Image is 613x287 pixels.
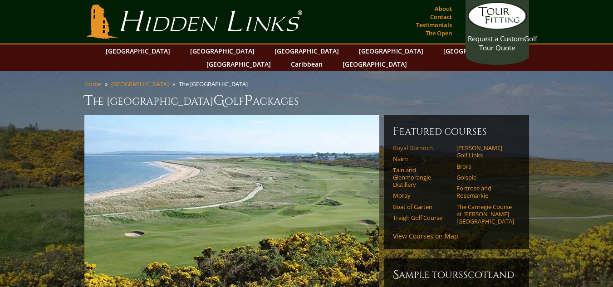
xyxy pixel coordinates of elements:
a: Boat of Garten [393,203,451,210]
a: About [432,2,454,15]
a: Tain and Glenmorangie Distillery [393,166,451,189]
a: [PERSON_NAME] Golf Links [456,144,514,159]
li: The [GEOGRAPHIC_DATA] [179,80,251,88]
a: Contact [428,10,454,23]
h1: The [GEOGRAPHIC_DATA] olf ackages [84,92,529,110]
a: [GEOGRAPHIC_DATA] [101,44,175,58]
a: Golspie [456,174,514,181]
a: Royal Dornoch [393,144,451,151]
a: Testimonials [414,19,454,31]
a: [GEOGRAPHIC_DATA] [111,80,169,88]
a: The Open [423,27,454,39]
a: View Courses on Map [393,232,458,240]
a: [GEOGRAPHIC_DATA] [186,44,259,58]
a: The Carnegie Course at [PERSON_NAME][GEOGRAPHIC_DATA] [456,203,514,225]
a: [GEOGRAPHIC_DATA] [354,44,428,58]
span: G [213,92,225,110]
span: Request a Custom [468,34,524,43]
a: [GEOGRAPHIC_DATA] [338,58,412,71]
a: Home [84,80,101,88]
h6: Sample ToursScotland [393,268,520,282]
a: Nairn [393,155,451,162]
a: Request a CustomGolf Tour Quote [468,2,527,52]
a: [GEOGRAPHIC_DATA] [270,44,343,58]
a: Traigh Golf Course [393,214,451,221]
a: [GEOGRAPHIC_DATA] [439,44,512,58]
a: Moray [393,192,451,199]
a: Caribbean [286,58,327,71]
a: [GEOGRAPHIC_DATA] [202,58,275,71]
a: Fortrose and Rosemarkie [456,185,514,199]
h6: Featured Courses [393,124,520,139]
span: P [244,92,253,110]
a: Brora [456,163,514,170]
